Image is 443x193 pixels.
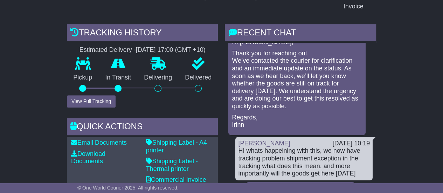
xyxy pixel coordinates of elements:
a: Commercial Invoice [146,176,206,183]
a: Email Documents [71,139,127,146]
p: In Transit [99,74,138,82]
p: Regards, Irinn [232,114,362,129]
div: [DATE] 17:00 (GMT +10) [136,46,206,54]
div: Estimated Delivery - [67,46,218,54]
div: Tracking history [67,24,218,43]
div: HI whats happeining with this, we now have tracking problem shipment exception in the tracking wh... [238,147,370,177]
p: Pickup [67,74,99,82]
a: [PERSON_NAME] [238,140,290,147]
a: Shipping Label - A4 printer [146,139,207,154]
p: Thank you for reaching out. We’ve contacted the courier for clarification and an immediate update... [232,50,362,110]
span: © One World Courier 2025. All rights reserved. [77,185,179,191]
div: [DATE] 10:19 [332,140,370,147]
div: Quick Actions [67,118,218,137]
a: Download Documents [71,150,105,165]
p: Delivered [179,74,218,82]
button: View Full Tracking [67,95,116,108]
p: Delivering [138,74,179,82]
a: Shipping Label - Thermal printer [146,158,198,172]
div: RECENT CHAT [225,24,376,43]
